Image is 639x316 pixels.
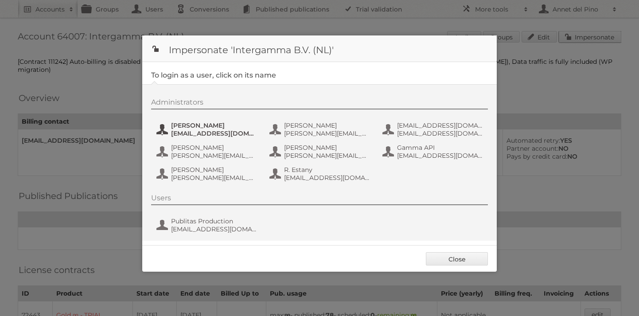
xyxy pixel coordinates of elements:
[171,121,257,129] span: [PERSON_NAME]
[426,252,488,265] a: Close
[156,216,260,234] button: Publitas Production [EMAIL_ADDRESS][DOMAIN_NAME]
[284,129,370,137] span: [PERSON_NAME][EMAIL_ADDRESS][DOMAIN_NAME]
[269,165,373,183] button: R. Estany [EMAIL_ADDRESS][DOMAIN_NAME]
[156,165,260,183] button: [PERSON_NAME] [PERSON_NAME][EMAIL_ADDRESS][DOMAIN_NAME]
[171,129,257,137] span: [EMAIL_ADDRESS][DOMAIN_NAME]
[171,217,257,225] span: Publitas Production
[397,144,483,152] span: Gamma API
[171,225,257,233] span: [EMAIL_ADDRESS][DOMAIN_NAME]
[171,166,257,174] span: [PERSON_NAME]
[151,194,488,205] div: Users
[156,121,260,138] button: [PERSON_NAME] [EMAIL_ADDRESS][DOMAIN_NAME]
[397,121,483,129] span: [EMAIL_ADDRESS][DOMAIN_NAME]
[284,174,370,182] span: [EMAIL_ADDRESS][DOMAIN_NAME]
[142,35,497,62] h1: Impersonate 'Intergamma B.V. (NL)'
[171,174,257,182] span: [PERSON_NAME][EMAIL_ADDRESS][DOMAIN_NAME]
[151,98,488,109] div: Administrators
[156,143,260,160] button: [PERSON_NAME] [PERSON_NAME][EMAIL_ADDRESS][DOMAIN_NAME]
[151,71,276,79] legend: To login as a user, click on its name
[382,121,486,138] button: [EMAIL_ADDRESS][DOMAIN_NAME] [EMAIL_ADDRESS][DOMAIN_NAME]
[284,121,370,129] span: [PERSON_NAME]
[269,143,373,160] button: [PERSON_NAME] [PERSON_NAME][EMAIL_ADDRESS][DOMAIN_NAME]
[284,166,370,174] span: R. Estany
[382,143,486,160] button: Gamma API [EMAIL_ADDRESS][DOMAIN_NAME]
[284,152,370,160] span: [PERSON_NAME][EMAIL_ADDRESS][DOMAIN_NAME]
[171,152,257,160] span: [PERSON_NAME][EMAIL_ADDRESS][DOMAIN_NAME]
[284,144,370,152] span: [PERSON_NAME]
[269,121,373,138] button: [PERSON_NAME] [PERSON_NAME][EMAIL_ADDRESS][DOMAIN_NAME]
[171,144,257,152] span: [PERSON_NAME]
[397,152,483,160] span: [EMAIL_ADDRESS][DOMAIN_NAME]
[397,129,483,137] span: [EMAIL_ADDRESS][DOMAIN_NAME]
